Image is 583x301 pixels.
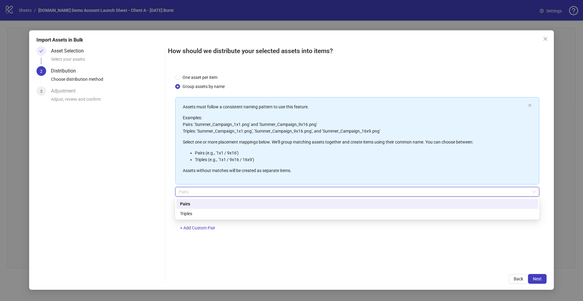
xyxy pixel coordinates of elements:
[509,274,528,284] button: Back
[514,276,523,281] span: Back
[195,150,526,156] li: Pairs (e.g., '1x1 / 9x16')
[180,225,215,230] span: + Add Custom Pair
[180,74,220,81] span: One asset per item
[183,139,526,145] p: Select one or more placement mappings below. We'll group matching assets together and create item...
[183,103,526,110] p: Assets must follow a consistent naming pattern to use this feature.
[51,56,163,66] div: Select your assets
[51,96,163,106] div: Adjust, review and confirm
[180,210,534,217] div: Triples
[528,103,532,107] button: close
[195,156,526,163] li: Triples (e.g., '1x1 / 9x16 / 16x9')
[51,76,163,86] div: Choose distribution method
[51,86,80,96] div: Adjustment
[543,36,548,41] span: close
[540,34,550,44] button: Close
[179,187,536,196] span: Pairs
[51,66,81,76] div: Distribution
[528,103,532,107] span: close
[40,69,43,74] span: 2
[180,201,534,207] div: Pairs
[183,167,526,174] p: Assets without matches will be created as separate items.
[528,274,547,284] button: Next
[176,209,538,218] div: Triples
[176,199,538,209] div: Pairs
[533,276,542,281] span: Next
[180,83,227,90] span: Group assets by name
[51,46,89,56] div: Asset Selection
[175,223,220,233] button: + Add Custom Pair
[36,36,547,44] div: Import Assets in Bulk
[39,49,43,53] span: check
[183,114,526,134] p: Examples: Pairs: 'Summer_Campaign_1x1.png' and 'Summer_Campaign_9x16.png' Triples: 'Summer_Campai...
[168,46,547,56] h2: How should we distribute your selected assets into items?
[40,89,43,94] span: 3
